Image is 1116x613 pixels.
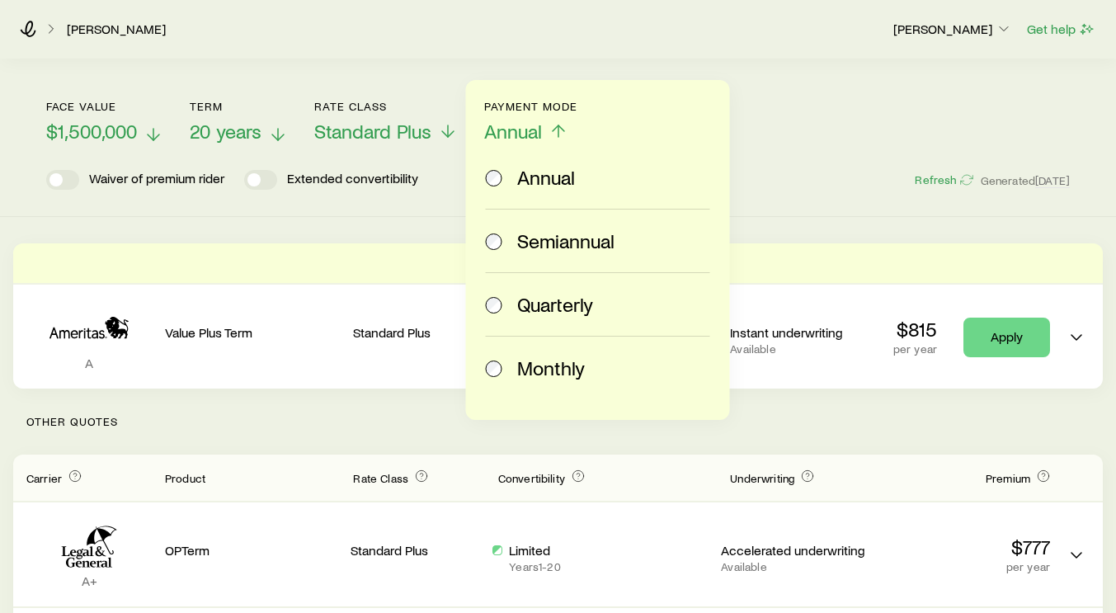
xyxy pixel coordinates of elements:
p: per year [893,342,937,356]
p: Waiver of premium rider [89,170,224,190]
span: Generated [981,173,1070,188]
span: $1,500,000 [46,120,137,143]
p: Other Quotes [13,389,1103,455]
p: Accelerated underwriting [721,542,864,559]
span: Product [165,471,205,485]
button: [PERSON_NAME] [892,20,1013,40]
a: [PERSON_NAME] [66,21,167,37]
span: 20 years [190,120,261,143]
p: Value Plus Term [165,324,340,341]
span: [DATE] [1035,173,1070,188]
span: Convertibility [498,471,565,485]
p: per year [878,560,1050,573]
span: Annual [484,120,542,143]
div: Term quotes [13,243,1103,389]
p: Standard Plus [353,324,484,341]
p: [PERSON_NAME] [893,21,1012,37]
button: Payment ModeAnnual [484,100,577,144]
p: A+ [26,573,152,589]
button: Term20 years [190,100,288,144]
span: Premium [986,471,1030,485]
p: Instant underwriting [730,324,861,341]
span: Standard Plus [314,120,431,143]
p: OPTerm [165,542,337,559]
p: Limited [509,542,560,559]
a: Apply [963,318,1050,357]
span: Carrier [26,471,62,485]
p: Years 1 - 20 [509,560,560,573]
p: $815 [893,318,937,341]
p: Payment Mode [484,100,577,113]
button: Refresh [914,172,973,188]
button: Rate ClassStandard Plus [314,100,458,144]
p: Available [730,342,861,356]
span: Underwriting [730,471,794,485]
p: Extended convertibility [287,170,418,190]
p: Standard Plus [351,542,480,559]
p: Rate Class [314,100,458,113]
p: A [26,355,152,371]
button: Get help [1026,20,1096,39]
h2: Term life [46,21,188,60]
button: Face value$1,500,000 [46,100,163,144]
span: Rate Class [353,471,408,485]
p: $777 [878,535,1050,559]
p: Term [190,100,288,113]
p: Available [721,560,864,573]
p: Face value [46,100,163,113]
